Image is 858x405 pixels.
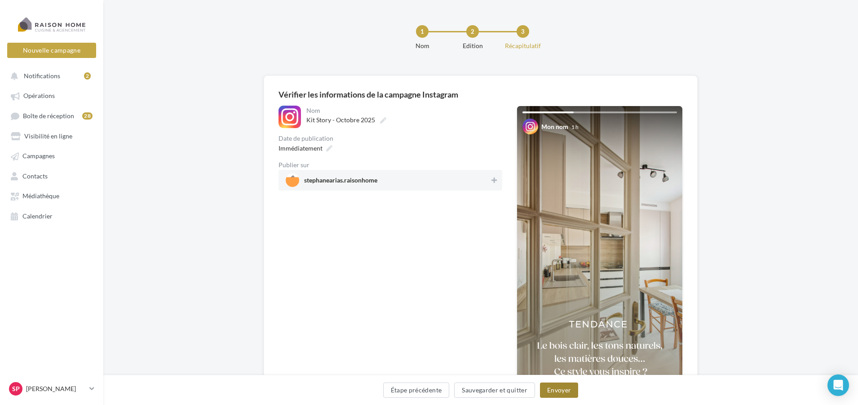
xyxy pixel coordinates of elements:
[22,192,59,200] span: Médiathèque
[24,72,60,80] span: Notifications
[827,374,849,396] div: Open Intercom Messenger
[5,208,98,224] a: Calendrier
[5,128,98,144] a: Visibilité en ligne
[383,383,450,398] button: Étape précédente
[541,122,568,131] div: Mon nom
[82,112,93,120] div: 28
[7,43,96,58] button: Nouvelle campagne
[494,41,552,50] div: Récapitulatif
[394,41,451,50] div: Nom
[306,116,375,124] span: Kit Story - Octobre 2025
[517,106,682,400] img: Your Instagram story preview
[416,25,429,38] div: 1
[7,380,96,397] a: Sp [PERSON_NAME]
[26,384,86,393] p: [PERSON_NAME]
[5,87,98,103] a: Opérations
[5,67,94,84] button: Notifications 2
[12,384,20,393] span: Sp
[279,90,683,98] div: Vérifier les informations de la campagne Instagram
[517,25,529,38] div: 3
[23,112,74,120] span: Boîte de réception
[279,162,502,168] div: Publier sur
[22,212,53,220] span: Calendrier
[279,135,502,142] div: Date de publication
[5,168,98,184] a: Contacts
[24,132,72,140] span: Visibilité en ligne
[571,123,579,131] div: 1 h
[540,383,578,398] button: Envoyer
[22,172,48,180] span: Contacts
[5,147,98,164] a: Campagnes
[279,144,323,152] span: Immédiatement
[306,107,500,114] div: Nom
[23,92,55,100] span: Opérations
[5,107,98,124] a: Boîte de réception28
[444,41,501,50] div: Edition
[304,177,377,187] span: stephanearias.raisonhome
[22,152,55,160] span: Campagnes
[84,72,91,80] div: 2
[466,25,479,38] div: 2
[454,383,535,398] button: Sauvegarder et quitter
[5,187,98,204] a: Médiathèque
